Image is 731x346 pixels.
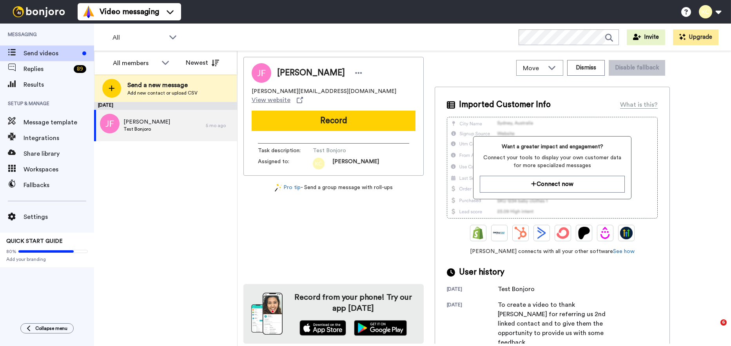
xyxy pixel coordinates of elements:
button: Dismiss [567,60,605,76]
span: Replies [24,64,71,74]
span: Video messaging [100,6,159,17]
span: Collapse menu [35,325,67,331]
img: playstore [354,320,407,336]
span: [PERSON_NAME] [277,67,345,79]
span: Integrations [24,133,94,143]
span: Share library [24,149,94,158]
span: Move [523,64,544,73]
img: bj-logo-header-white.svg [9,6,68,17]
span: Test Bonjoro [123,126,170,132]
img: magic-wand.svg [275,184,282,192]
img: download [251,293,283,335]
span: [PERSON_NAME] [123,118,170,126]
span: Send a new message [127,80,198,90]
span: [PERSON_NAME] connects with all your other software [447,248,658,255]
h4: Record from your phone! Try our app [DATE] [290,292,416,314]
span: Add new contact or upload CSV [127,90,198,96]
button: Invite [627,29,665,45]
button: Disable fallback [609,60,665,76]
img: Ontraport [493,227,506,239]
button: Upgrade [673,29,718,45]
img: GoHighLevel [620,227,633,239]
span: Settings [24,212,94,222]
span: Assigned to: [258,158,313,169]
button: Record [252,111,415,131]
img: appstore [299,320,346,336]
span: 80% [6,248,16,255]
div: [DATE] [94,102,237,110]
span: Add your branding [6,256,88,262]
span: Connect your tools to display your own customer data for more specialized messages [480,154,624,169]
img: Image of Jackie Fitzpatrick [252,63,271,83]
div: - Send a group message with roll-ups [243,184,424,192]
span: Task description : [258,147,313,155]
img: Hubspot [514,227,527,239]
span: All [112,33,165,42]
span: View website [252,95,290,105]
img: 72d7cbbc-b25d-4488-ae36-3e14035db3f2.png [313,158,325,169]
div: All members [113,58,158,68]
img: Drip [599,227,611,239]
div: What is this? [620,100,658,109]
span: Workspaces [24,165,94,174]
span: QUICK START GUIDE [6,239,63,244]
a: See how [613,249,635,254]
span: Imported Customer Info [459,99,551,111]
span: [PERSON_NAME] [332,158,379,169]
span: User history [459,266,504,278]
iframe: Intercom live chat [704,319,723,338]
div: [DATE] [447,286,498,294]
span: Fallbacks [24,180,94,190]
span: Results [24,80,94,89]
div: 5 mo ago [206,122,233,129]
img: Patreon [578,227,590,239]
span: Want a greater impact and engagement? [480,143,624,151]
span: [PERSON_NAME][EMAIL_ADDRESS][DOMAIN_NAME] [252,87,396,95]
button: Connect now [480,176,624,193]
span: Message template [24,118,94,127]
span: 6 [720,319,727,326]
a: Pro tip [275,184,301,192]
div: 89 [74,65,86,73]
button: Collapse menu [20,323,74,333]
img: vm-color.svg [82,5,95,18]
img: Shopify [472,227,484,239]
span: Test Bonjoro [313,147,387,155]
button: Newest [180,55,225,71]
img: ConvertKit [557,227,569,239]
a: View website [252,95,303,105]
img: jf.png [100,114,120,133]
span: Send videos [24,49,79,58]
img: ActiveCampaign [535,227,548,239]
div: Test Bonjoro [498,284,537,294]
